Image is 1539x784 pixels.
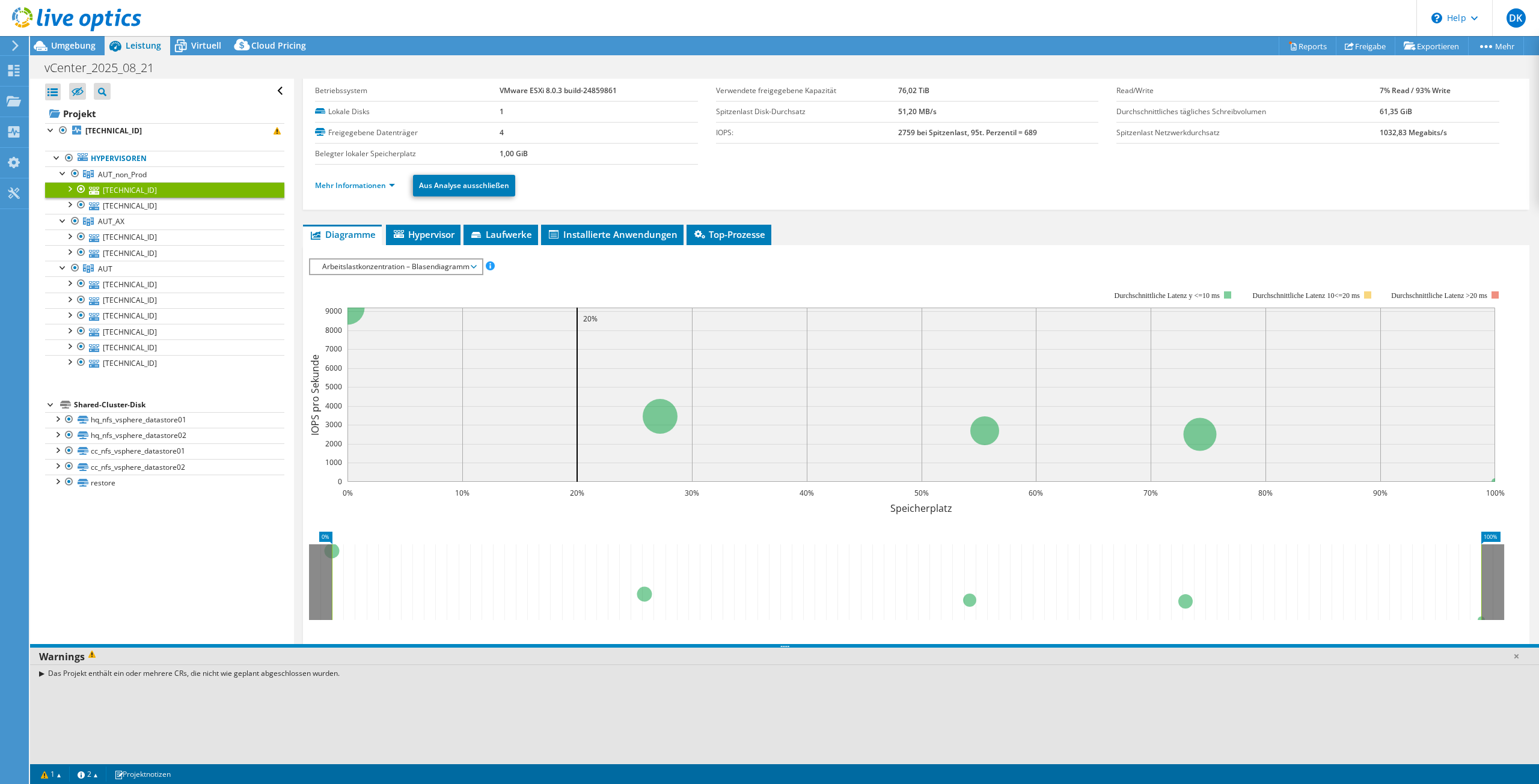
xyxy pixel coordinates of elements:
[455,488,470,498] text: 10%
[98,264,112,274] span: AUT
[308,354,322,435] text: IOPS pro Sekunde
[898,106,937,117] b: 51,20 MB/s
[890,502,952,515] text: Speicherplatz
[1395,37,1469,55] a: Exportieren
[315,106,499,118] label: Lokale Disks
[1336,37,1395,55] a: Freigabe
[898,85,929,96] b: 76,02 TiB
[1486,488,1505,498] text: 100%
[45,151,284,166] a: Hypervisoren
[1143,488,1158,498] text: 70%
[315,148,499,160] label: Belegter lokaler Speicherplatz
[1258,488,1273,498] text: 80%
[325,439,342,449] text: 2000
[325,401,342,411] text: 4000
[1029,488,1043,498] text: 60%
[45,229,284,245] a: [TECHNICAL_ID]
[325,457,342,467] text: 1000
[316,260,476,274] span: Arbeitslastkonzentration – Blasendiagramm
[470,228,532,240] span: Laufwerke
[45,412,284,428] a: hq_nfs_vsphere_datastore01
[1468,37,1524,55] a: Mehr
[716,85,898,97] label: Verwendete freigegebene Kapazität
[45,428,284,443] a: hq_nfs_vsphere_datastore02
[413,175,515,196] a: Aus Analyse ausschließen
[547,228,678,240] span: Installierte Anwendungen
[45,324,284,339] a: [TECHNICAL_ID]
[98,169,147,180] span: AUT_non_Prod
[325,363,342,373] text: 6000
[392,228,454,240] span: Hypervisor
[685,488,699,498] text: 30%
[1116,85,1379,97] label: Read/Write
[800,488,814,498] text: 40%
[45,355,284,371] a: [TECHNICAL_ID]
[914,488,929,498] text: 50%
[716,106,898,118] label: Spitzenlast Disk-Durchsatz
[191,40,221,51] span: Virtuell
[30,648,1539,666] div: Warnings
[315,180,395,190] a: Mehr Informationen
[1392,291,1488,300] text: Durchschnittliche Latenz >20 ms
[106,767,179,782] a: Projektnotizen
[500,127,504,138] b: 4
[570,488,584,498] text: 20%
[1116,106,1379,118] label: Durchschnittliches tägliches Schreibvolumen
[45,104,284,123] a: Projekt
[45,182,284,198] a: [TECHNICAL_ID]
[74,398,284,412] div: Shared-Cluster-Disk
[325,344,342,354] text: 7000
[251,40,306,51] span: Cloud Pricing
[325,381,342,392] text: 5000
[1253,291,1360,300] tspan: Durchschnittliche Latenz 10<=20 ms
[126,40,161,51] span: Leistung
[583,314,598,324] text: 20%
[1380,127,1447,138] b: 1032,83 Megabits/s
[343,488,353,498] text: 0%
[325,306,342,316] text: 9000
[1507,8,1526,28] span: DK
[39,61,173,74] h1: vCenter_2025_08_21
[45,443,284,459] a: cc_nfs_vsphere_datastore01
[45,293,284,308] a: [TECHNICAL_ID]
[45,261,284,276] a: AUT
[45,475,284,490] a: restore
[315,85,499,97] label: Betriebssystem
[1115,291,1220,300] tspan: Durchschnittliche Latenz y <=10 ms
[338,476,342,487] text: 0
[45,245,284,261] a: [TECHNICAL_ID]
[45,123,284,139] a: [TECHNICAL_ID]
[45,276,284,292] a: [TECHNICAL_ID]
[85,126,142,136] b: [TECHNICAL_ID]
[1373,488,1388,498] text: 90%
[69,767,106,782] a: 2
[315,127,499,139] label: Freigegebene Datenträger
[32,767,70,782] a: 1
[45,308,284,324] a: [TECHNICAL_ID]
[30,664,1539,682] div: Das Projekt enthält ein oder mehrere CRs, die nicht wie geplant abgeschlossen wurden.
[500,106,504,117] b: 1
[45,166,284,182] a: AUT_non_Prod
[98,216,124,226] span: AUT_AX
[898,127,1037,138] b: 2759 bei Spitzenlast, 95t. Perzentil = 689
[500,85,617,96] b: VMware ESXi 8.0.3 build-24859861
[716,127,898,139] label: IOPS:
[693,228,765,240] span: Top-Prozesse
[45,459,284,475] a: cc_nfs_vsphere_datastore02
[1380,85,1451,96] b: 7% Read / 93% Write
[1116,127,1379,139] label: Spitzenlast Netzwerkdurchsatz
[45,339,284,355] a: [TECHNICAL_ID]
[51,40,96,51] span: Umgebung
[500,148,528,159] b: 1,00 GiB
[1279,37,1336,55] a: Reports
[45,214,284,229] a: AUT_AX
[325,419,342,430] text: 3000
[325,325,342,335] text: 8000
[1380,106,1412,117] b: 61,35 GiB
[1431,13,1442,23] svg: \n
[45,198,284,213] a: [TECHNICAL_ID]
[309,228,376,240] span: Diagramme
